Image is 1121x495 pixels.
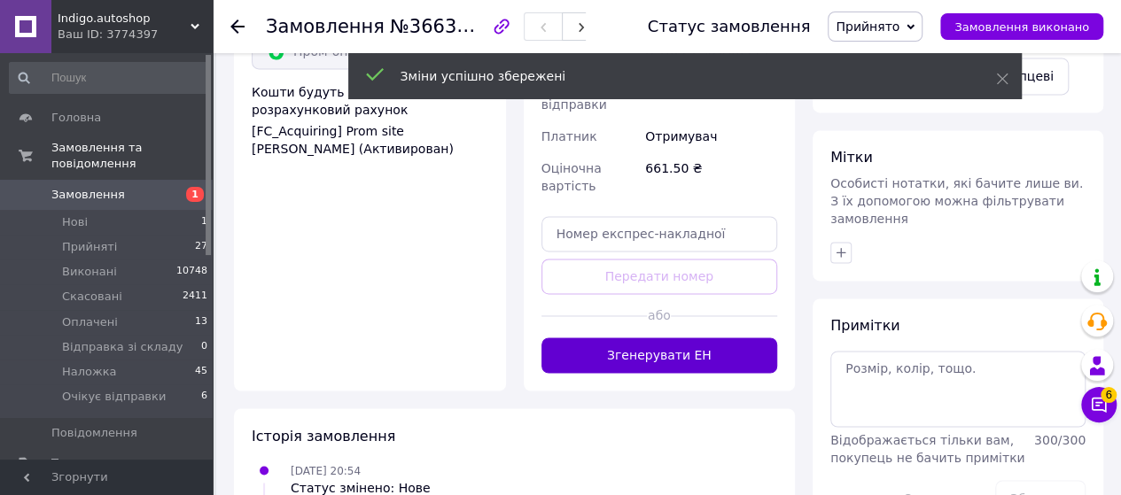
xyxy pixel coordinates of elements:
[201,214,207,230] span: 1
[51,187,125,203] span: Замовлення
[9,62,209,94] input: Пошук
[1034,432,1086,446] span: 300 / 300
[954,20,1089,34] span: Замовлення виконано
[401,67,952,85] div: Зміни успішно збережені
[541,161,602,193] span: Оціночна вартість
[58,27,213,43] div: Ваш ID: 3774397
[62,239,117,255] span: Прийняті
[58,11,191,27] span: Indigo.autoshop
[201,389,207,405] span: 6
[51,110,101,126] span: Головна
[201,339,207,355] span: 0
[648,18,811,35] div: Статус замовлення
[390,15,516,37] span: №366366721
[541,129,597,143] span: Платник
[176,264,207,280] span: 10748
[830,432,1024,464] span: Відображається тільки вам, покупець не бачить примітки
[195,314,207,330] span: 13
[541,216,778,251] input: Номер експрес-накладної
[642,120,781,152] div: Отримувач
[252,122,488,158] div: [FC_Acquiring] Prom site [PERSON_NAME] (Активирован)
[183,289,207,305] span: 2411
[1101,387,1117,403] span: 6
[1081,387,1117,422] button: Чат з покупцем6
[541,80,607,112] span: Дата відправки
[830,176,1083,226] span: Особисті нотатки, які бачите лише ви. З їх допомогою можна фільтрувати замовлення
[62,364,117,380] span: Наложка
[830,149,873,166] span: Мітки
[62,314,118,330] span: Оплачені
[62,289,122,305] span: Скасовані
[195,239,207,255] span: 27
[62,339,183,355] span: Відправка зі складу
[252,83,488,158] div: Кошти будуть зараховані на розрахунковий рахунок
[830,317,899,334] span: Примітки
[62,264,117,280] span: Виконані
[291,464,361,476] span: [DATE] 20:54
[541,337,778,373] button: Згенерувати ЕН
[836,19,899,34] span: Прийнято
[51,140,213,172] span: Замовлення та повідомлення
[266,16,385,37] span: Замовлення
[642,152,781,202] div: 661.50 ₴
[195,364,207,380] span: 45
[647,306,671,324] span: або
[230,18,245,35] div: Повернутися назад
[940,13,1103,40] button: Замовлення виконано
[62,214,88,230] span: Нові
[51,425,137,441] span: Повідомлення
[62,389,166,405] span: Очікує відправки
[252,427,395,444] span: Історія замовлення
[51,455,164,471] span: Товари та послуги
[186,187,204,202] span: 1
